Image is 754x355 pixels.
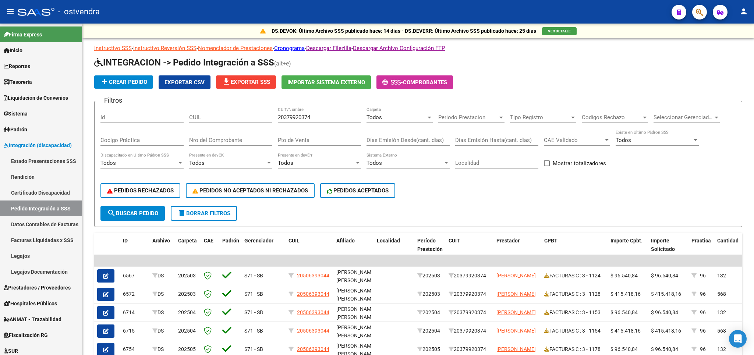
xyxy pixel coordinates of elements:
button: -Comprobantes [376,75,453,89]
div: FACTURAS C : 3 - 1178 [544,345,605,354]
span: PEDIDOS NO ACEPTADOS NI RECHAZADOS [192,187,308,194]
span: Carpeta [178,238,197,244]
div: 202503 [417,271,443,280]
span: Importe Cpbt. [610,238,643,244]
span: Todos [367,114,382,121]
span: $ 96.540,84 [610,309,638,315]
div: 6572 [123,290,146,298]
button: Exportar SSS [216,75,276,89]
datatable-header-cell: Gerenciador [241,233,286,265]
div: DS [152,290,172,298]
datatable-header-cell: Practica [688,233,714,265]
button: Buscar Pedido [100,206,165,221]
span: Exportar CSV [164,79,205,86]
datatable-header-cell: ID [120,233,149,265]
span: $ 415.418,16 [610,291,641,297]
span: Localidad [377,238,400,244]
mat-icon: add [100,77,109,86]
span: 20506393044 [297,328,329,334]
mat-icon: menu [6,7,15,16]
span: CUIT [449,238,460,244]
span: Cantidad [717,238,739,244]
span: PEDIDOS ACEPTADOS [327,187,389,194]
span: VER DETALLE [548,29,571,33]
span: S71 - SB [244,346,263,352]
div: DS [152,345,172,354]
datatable-header-cell: CUIT [446,233,493,265]
datatable-header-cell: Padrón [219,233,241,265]
datatable-header-cell: Carpeta [175,233,201,265]
span: Todos [616,137,631,143]
a: Descargar Filezilla [306,45,351,52]
span: CPBT [544,238,557,244]
span: Periodo Prestacion [438,114,498,121]
span: 96 [700,273,706,278]
div: 6714 [123,308,146,317]
span: Firma Express [4,31,42,39]
span: [PERSON_NAME] [496,346,536,352]
button: PEDIDOS ACEPTADOS [320,183,396,198]
div: 202504 [417,308,443,317]
span: Afiliado [336,238,355,244]
span: Integración (discapacidad) [4,141,72,149]
datatable-header-cell: Importe Cpbt. [608,233,648,265]
datatable-header-cell: Cantidad [714,233,744,265]
div: Open Intercom Messenger [729,330,747,348]
p: - - - - - [94,44,742,52]
datatable-header-cell: Afiliado [333,233,374,265]
span: Archivo [152,238,170,244]
span: Mostrar totalizadores [553,159,606,168]
a: Instructivo Reversión SSS [133,45,197,52]
span: $ 96.540,84 [651,309,678,315]
span: Reportes [4,62,30,70]
span: 96 [700,291,706,297]
div: DS [152,308,172,317]
datatable-header-cell: CUIL [286,233,333,265]
span: Importar Sistema Externo [287,79,365,86]
span: Prestador [496,238,520,244]
span: $ 96.540,84 [610,346,638,352]
span: Todos [189,160,205,166]
datatable-header-cell: Prestador [493,233,541,265]
span: 202504 [178,328,196,334]
span: Todos [100,160,116,166]
span: Tesorería [4,78,32,86]
span: Período Prestación [417,238,443,252]
div: 20379920374 [449,345,491,354]
span: - ostvendra [58,4,100,20]
span: S71 - SB [244,291,263,297]
div: DS [152,327,172,335]
span: 202503 [178,273,196,278]
span: Crear Pedido [100,79,147,85]
span: 20506393044 [297,273,329,278]
span: $ 415.418,16 [610,328,641,334]
span: $ 415.418,16 [651,328,681,334]
span: [PERSON_NAME] [PERSON_NAME] , [336,288,376,310]
span: $ 96.540,84 [651,346,678,352]
span: $ 96.540,84 [610,273,638,278]
span: [PERSON_NAME] [PERSON_NAME] , [336,306,376,329]
span: Seleccionar Gerenciador [654,114,713,121]
span: Hospitales Públicos [4,299,57,308]
span: Gerenciador [244,238,273,244]
a: Nomenclador de Prestaciones [198,45,273,52]
span: 20506393044 [297,291,329,297]
datatable-header-cell: Período Prestación [414,233,446,265]
span: Todos [367,160,382,166]
mat-icon: search [107,209,116,217]
div: 20379920374 [449,271,491,280]
span: 132 [717,273,726,278]
div: 202504 [417,327,443,335]
a: Descargar Archivo Configuración FTP [353,45,445,52]
span: PEDIDOS RECHAZADOS [107,187,174,194]
datatable-header-cell: Archivo [149,233,175,265]
div: 202505 [417,345,443,354]
span: Comprobantes [403,79,447,86]
span: 20506393044 [297,309,329,315]
span: 96 [700,309,706,315]
button: VER DETALLE [542,27,577,35]
span: Inicio [4,46,22,54]
button: Crear Pedido [94,75,153,89]
span: Tipo Registro [510,114,570,121]
button: PEDIDOS RECHAZADOS [100,183,180,198]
